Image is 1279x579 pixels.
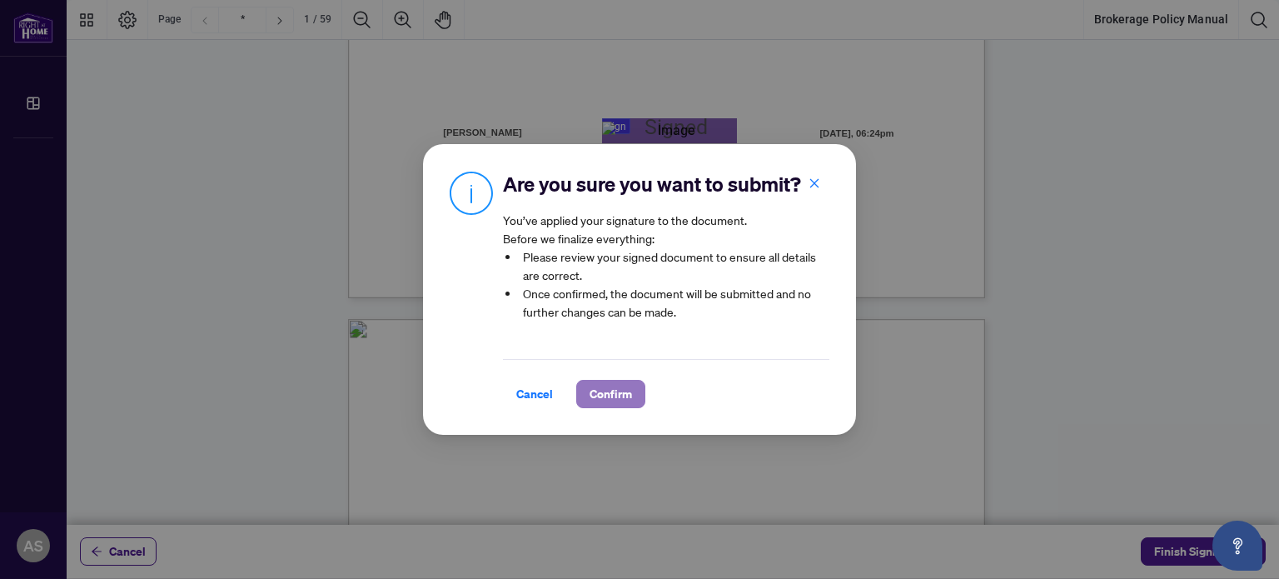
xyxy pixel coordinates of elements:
span: Confirm [590,381,632,407]
li: Once confirmed, the document will be submitted and no further changes can be made. [520,284,829,321]
span: Cancel [516,381,553,407]
h2: Are you sure you want to submit? [503,171,829,197]
button: Confirm [576,380,645,408]
img: Info Icon [450,171,493,215]
article: You’ve applied your signature to the document. Before we finalize everything: [503,211,829,332]
button: Cancel [503,380,566,408]
button: Open asap [1212,521,1262,571]
li: Please review your signed document to ensure all details are correct. [520,247,829,284]
span: close [809,177,820,189]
